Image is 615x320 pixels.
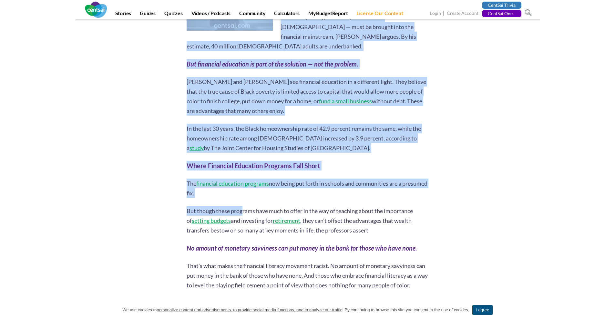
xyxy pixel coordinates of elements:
a: Login [430,10,441,17]
a: Community [235,10,269,19]
p: But though these programs have much to offer in the way of teaching about the importance of and i... [187,206,429,235]
a: setting budgets [192,217,231,224]
u: personalize content and advertisements, to provide social media functions, and to analyze our tra... [157,307,342,312]
p: The underprivileged — many of whom are [DEMOGRAPHIC_DATA] — must be brought into the financial ma... [187,12,429,51]
strong: But financial education is part of the solution — not the problem. [187,60,358,68]
a: Guides [136,10,159,19]
span: We use cookies to . By continuing to browse this site you consent to the use of cookies. [122,307,469,313]
a: Calculators [270,10,303,19]
a: Stories [111,10,135,19]
p: [PERSON_NAME] and [PERSON_NAME] see financial education in a different light. They believe that t... [187,77,429,116]
p: In the last 30 years, the Black homeownership rate of 42.9 percent remains the same, while the ho... [187,124,429,153]
a: fund a small business [319,98,372,105]
a: License Our Content [353,10,407,19]
a: CentSai One [482,10,521,17]
p: That’s what makes the financial literacy movement racist. No amount of monetary savviness can put... [187,261,429,290]
strong: No amount of monetary savviness can put money in the bank for those who have none. [187,244,417,252]
a: I agree [604,307,610,313]
a: Videos / Podcasts [188,10,235,19]
span: | [442,10,446,17]
a: MyBudgetReport [304,10,352,19]
a: I agree [472,305,492,315]
a: CentSai Trivia [482,2,521,9]
img: CentSai [85,2,107,18]
p: The now being put forth in schools and communities are a presumed fix. [187,179,429,198]
strong: Where Financial Education Programs Fall Short [187,162,320,170]
a: study [190,144,204,151]
a: retirement [273,217,300,224]
a: financial education programs [196,180,269,187]
a: Quizzes [160,10,187,19]
a: Create Account [447,10,478,17]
